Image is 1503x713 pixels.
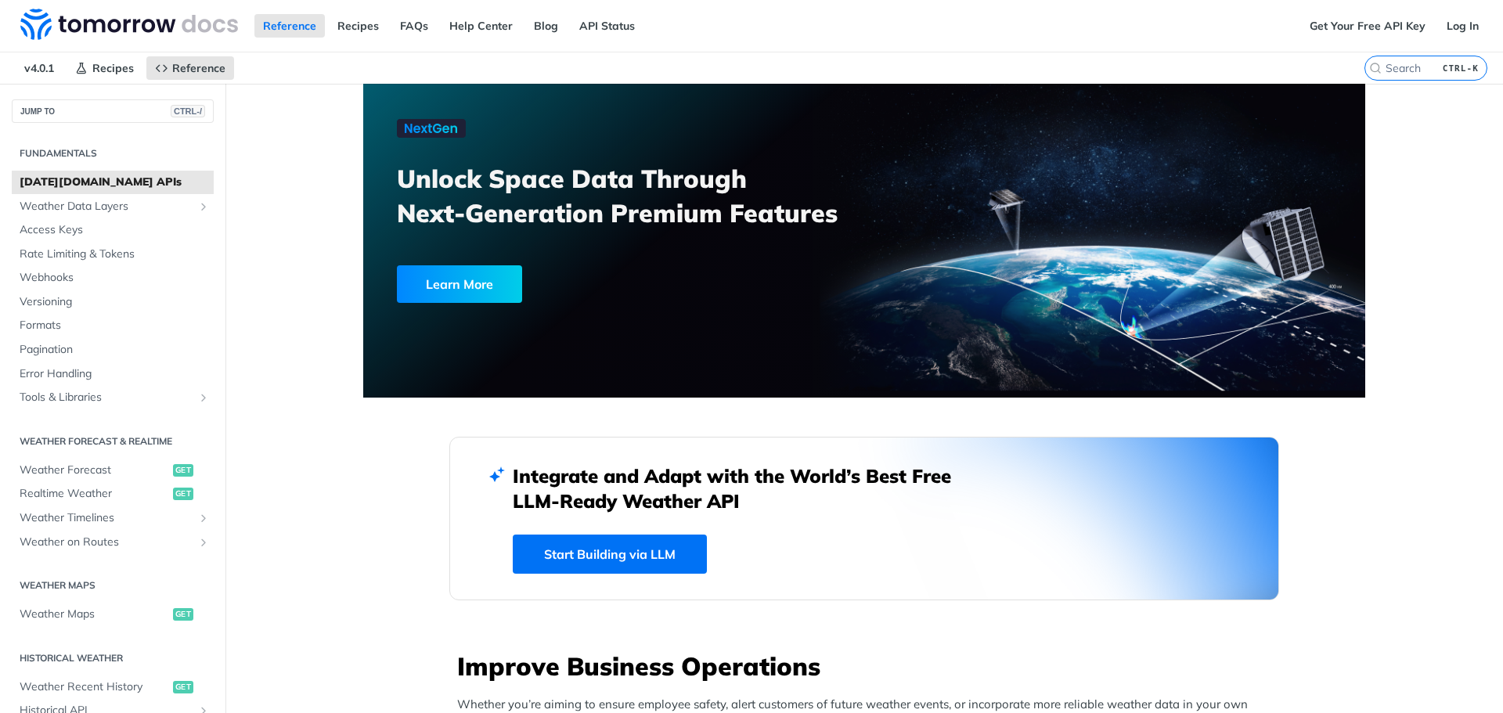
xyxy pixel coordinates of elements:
span: Weather Forecast [20,463,169,478]
a: Reference [146,56,234,80]
a: Tools & LibrariesShow subpages for Tools & Libraries [12,386,214,409]
span: Weather on Routes [20,535,193,550]
a: Learn More [397,265,784,303]
span: Reference [172,61,225,75]
button: Show subpages for Weather Timelines [197,512,210,524]
svg: Search [1369,62,1382,74]
a: Rate Limiting & Tokens [12,243,214,266]
button: Show subpages for Weather Data Layers [197,200,210,213]
span: Weather Recent History [20,679,169,695]
h3: Unlock Space Data Through Next-Generation Premium Features [397,161,881,230]
span: [DATE][DOMAIN_NAME] APIs [20,175,210,190]
span: Rate Limiting & Tokens [20,247,210,262]
a: Log In [1438,14,1487,38]
span: v4.0.1 [16,56,63,80]
span: Recipes [92,61,134,75]
img: NextGen [397,119,466,138]
a: Help Center [441,14,521,38]
span: Weather Maps [20,607,169,622]
a: Access Keys [12,218,214,242]
span: get [173,488,193,500]
span: get [173,608,193,621]
button: JUMP TOCTRL-/ [12,99,214,123]
span: get [173,681,193,693]
span: Formats [20,318,210,333]
span: CTRL-/ [171,105,205,117]
a: Formats [12,314,214,337]
span: Tools & Libraries [20,390,193,405]
span: Webhooks [20,270,210,286]
button: Show subpages for Weather on Routes [197,536,210,549]
h2: Weather Maps [12,578,214,592]
span: get [173,464,193,477]
div: Learn More [397,265,522,303]
h2: Integrate and Adapt with the World’s Best Free LLM-Ready Weather API [513,463,975,513]
span: Weather Data Layers [20,199,193,214]
span: Access Keys [20,222,210,238]
h2: Historical Weather [12,651,214,665]
a: Recipes [67,56,142,80]
kbd: CTRL-K [1439,60,1483,76]
a: Weather Data LayersShow subpages for Weather Data Layers [12,195,214,218]
span: Realtime Weather [20,486,169,502]
a: Versioning [12,290,214,314]
a: Error Handling [12,362,214,386]
a: Weather TimelinesShow subpages for Weather Timelines [12,506,214,530]
a: FAQs [391,14,437,38]
a: Weather Forecastget [12,459,214,482]
a: Blog [525,14,567,38]
h3: Improve Business Operations [457,649,1279,683]
a: API Status [571,14,643,38]
img: Tomorrow.io Weather API Docs [20,9,238,40]
a: Reference [254,14,325,38]
a: Realtime Weatherget [12,482,214,506]
h2: Fundamentals [12,146,214,160]
button: Show subpages for Tools & Libraries [197,391,210,404]
a: Weather Recent Historyget [12,675,214,699]
span: Pagination [20,342,210,358]
a: Weather on RoutesShow subpages for Weather on Routes [12,531,214,554]
a: Get Your Free API Key [1301,14,1434,38]
span: Error Handling [20,366,210,382]
a: [DATE][DOMAIN_NAME] APIs [12,171,214,194]
span: Weather Timelines [20,510,193,526]
a: Webhooks [12,266,214,290]
h2: Weather Forecast & realtime [12,434,214,448]
a: Recipes [329,14,387,38]
a: Pagination [12,338,214,362]
span: Versioning [20,294,210,310]
a: Start Building via LLM [513,535,707,574]
a: Weather Mapsget [12,603,214,626]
